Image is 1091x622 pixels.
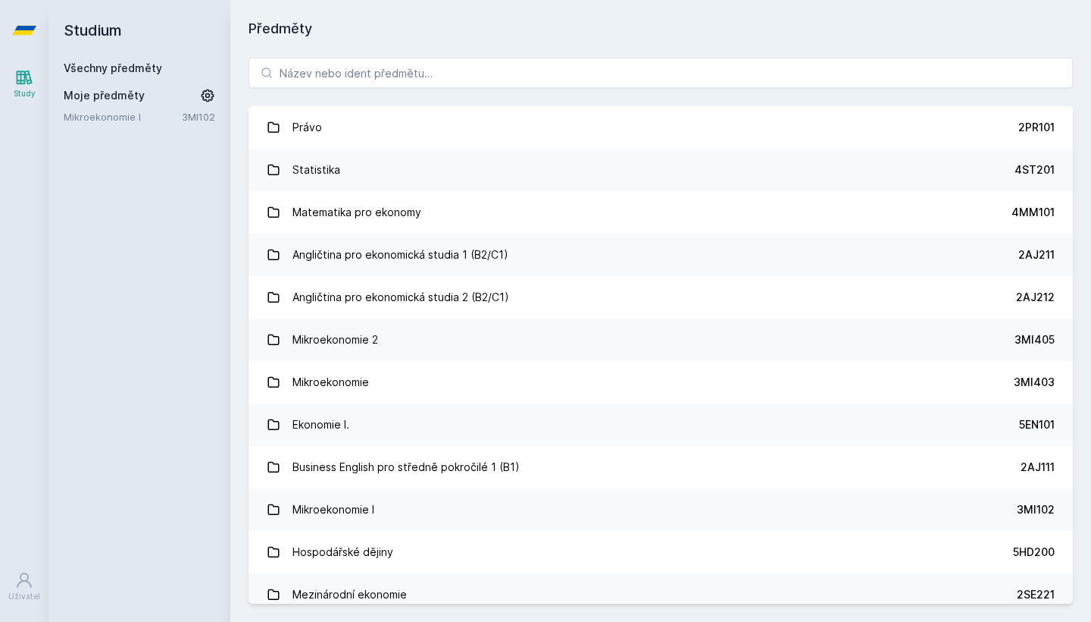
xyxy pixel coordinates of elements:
a: Mikroekonomie 2 3MI405 [249,319,1073,361]
div: Matematika pro ekonomy [292,197,421,228]
div: Mikroekonomie [292,367,369,397]
div: 2AJ211 [1018,247,1055,262]
div: Angličtina pro ekonomická studia 1 (B2/C1) [292,240,508,270]
a: Mikroekonomie I [64,109,182,124]
a: Právo 2PR101 [249,106,1073,149]
a: Ekonomie I. 5EN101 [249,404,1073,446]
div: Statistika [292,155,340,185]
a: Mezinárodní ekonomie 2SE221 [249,573,1073,616]
input: Název nebo ident předmětu… [249,58,1073,88]
div: Mezinárodní ekonomie [292,580,407,610]
a: Business English pro středně pokročilé 1 (B1) 2AJ111 [249,446,1073,488]
a: Všechny předměty [64,61,162,74]
div: 3MI102 [1017,502,1055,517]
div: Hospodářské dějiny [292,537,393,567]
h1: Předměty [249,18,1073,39]
a: Angličtina pro ekonomická studia 1 (B2/C1) 2AJ211 [249,234,1073,276]
div: Mikroekonomie I [292,495,374,525]
div: Uživatel [8,591,40,602]
span: Moje předměty [64,88,145,103]
div: 3MI405 [1014,332,1055,347]
div: Právo [292,112,322,143]
a: Mikroekonomie 3MI403 [249,361,1073,404]
div: 5EN101 [1019,417,1055,432]
div: Study [14,88,36,99]
a: 3MI102 [182,111,215,123]
a: Angličtina pro ekonomická studia 2 (B2/C1) 2AJ212 [249,276,1073,319]
div: 2AJ111 [1021,460,1055,475]
a: Study [3,61,45,107]
div: Business English pro středně pokročilé 1 (B1) [292,452,520,482]
div: 2AJ212 [1016,290,1055,305]
div: 2PR101 [1018,120,1055,135]
div: 3MI403 [1014,375,1055,390]
div: 4MM101 [1011,205,1055,220]
div: 5HD200 [1013,545,1055,560]
div: 4ST201 [1014,162,1055,177]
a: Mikroekonomie I 3MI102 [249,488,1073,531]
div: Angličtina pro ekonomická studia 2 (B2/C1) [292,282,509,313]
a: Hospodářské dějiny 5HD200 [249,531,1073,573]
div: 2SE221 [1017,587,1055,602]
a: Statistika 4ST201 [249,149,1073,191]
a: Uživatel [3,564,45,610]
div: Ekonomie I. [292,410,349,440]
div: Mikroekonomie 2 [292,325,378,355]
a: Matematika pro ekonomy 4MM101 [249,191,1073,234]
